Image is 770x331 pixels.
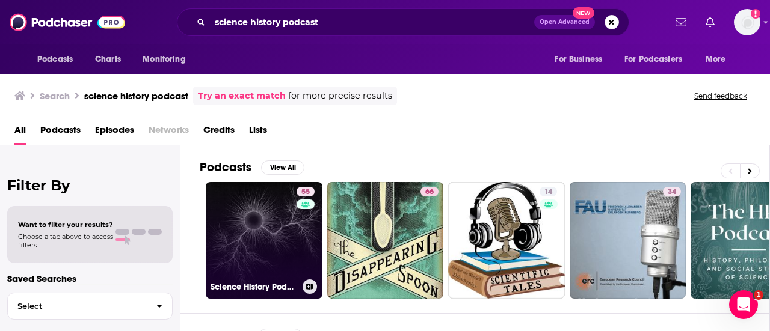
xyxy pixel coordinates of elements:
[198,89,286,103] a: Try an exact match
[177,8,629,36] div: Search podcasts, credits, & more...
[149,120,189,145] span: Networks
[95,51,121,68] span: Charts
[37,51,73,68] span: Podcasts
[448,182,565,299] a: 14
[573,7,594,19] span: New
[754,290,763,300] span: 1
[701,12,719,32] a: Show notifications dropdown
[7,273,173,284] p: Saved Searches
[40,120,81,145] a: Podcasts
[671,12,691,32] a: Show notifications dropdown
[420,187,439,196] a: 66
[544,186,552,198] span: 14
[143,51,185,68] span: Monitoring
[663,187,681,196] a: 34
[206,182,322,299] a: 55Science History Podcast
[211,282,298,292] h3: Science History Podcast
[734,9,760,35] button: Show profile menu
[7,293,173,320] button: Select
[540,19,590,25] span: Open Advanced
[95,120,134,145] a: Episodes
[249,120,267,145] a: Lists
[697,48,741,71] button: open menu
[210,13,534,32] input: Search podcasts, credits, & more...
[734,9,760,35] span: Logged in as smeizlik
[203,120,235,145] a: Credits
[87,48,128,71] a: Charts
[7,177,173,194] h2: Filter By
[18,220,113,229] span: Want to filter your results?
[570,182,686,299] a: 34
[555,51,602,68] span: For Business
[297,187,315,196] a: 55
[540,187,557,196] a: 14
[327,182,444,299] a: 66
[200,160,304,175] a: PodcastsView All
[751,9,760,19] svg: Add a profile image
[18,232,113,249] span: Choose a tab above to access filters.
[534,15,595,29] button: Open AdvancedNew
[425,186,434,198] span: 66
[617,48,700,71] button: open menu
[261,160,304,175] button: View All
[729,290,758,319] iframe: Intercom live chat
[691,91,751,101] button: Send feedback
[546,48,617,71] button: open menu
[10,11,125,34] img: Podchaser - Follow, Share and Rate Podcasts
[734,9,760,35] img: User Profile
[706,51,726,68] span: More
[200,160,251,175] h2: Podcasts
[668,186,676,198] span: 34
[40,90,70,102] h3: Search
[84,90,188,102] h3: science history podcast
[288,89,392,103] span: for more precise results
[624,51,682,68] span: For Podcasters
[134,48,201,71] button: open menu
[14,120,26,145] a: All
[29,48,88,71] button: open menu
[301,186,310,198] span: 55
[8,302,147,310] span: Select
